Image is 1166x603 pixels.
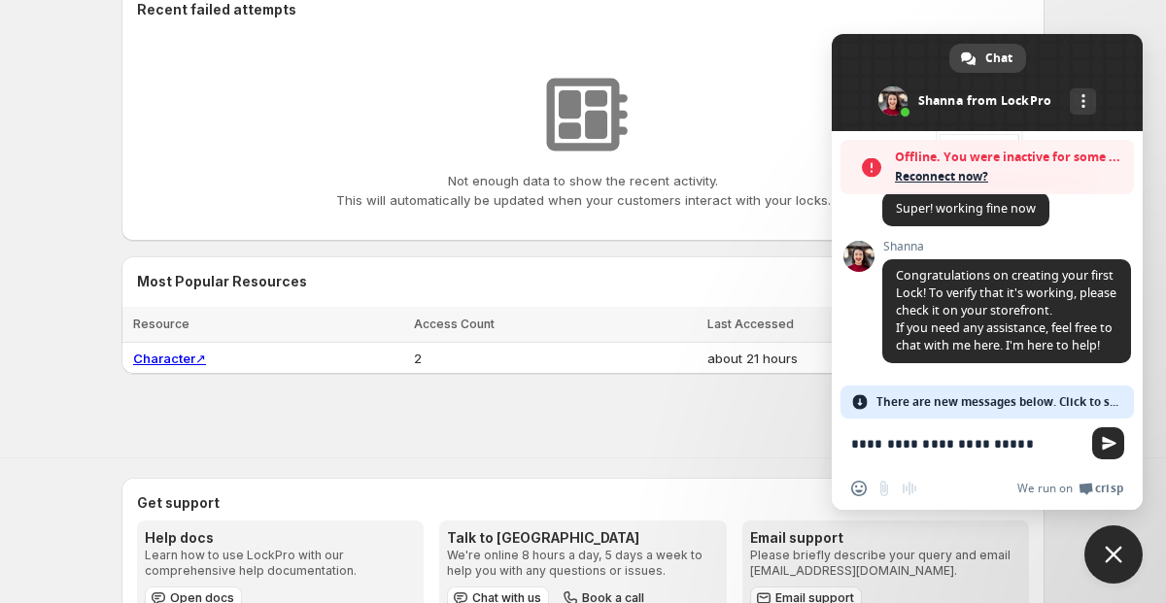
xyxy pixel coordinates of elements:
[1095,481,1123,496] span: Crisp
[137,272,1029,291] h2: Most Popular Resources
[145,548,416,579] p: Learn how to use LockPro with our comprehensive help documentation.
[137,493,1029,513] h2: Get support
[896,267,1116,353] span: Congratulations on creating your first Lock! To verify that it's working, please check it on your...
[949,44,1026,73] div: Chat
[895,148,1124,167] span: Offline. You were inactive for some time.
[1017,481,1123,496] a: We run onCrisp
[851,481,867,496] span: Insert an emoji
[1017,481,1073,496] span: We run on
[133,351,206,366] a: Character↗
[896,200,1036,217] span: Super! working fine now
[851,435,1080,452] textarea: Compose your message...
[414,317,495,331] span: Access Count
[707,317,794,331] span: Last Accessed
[750,548,1021,579] p: Please briefly describe your query and email [EMAIL_ADDRESS][DOMAIN_NAME].
[985,44,1012,73] span: Chat
[447,548,718,579] p: We're online 8 hours a day, 5 days a week to help you with any questions or issues.
[895,167,1124,186] span: Reconnect now?
[882,240,1131,253] span: Shanna
[408,343,702,375] td: 2
[534,66,632,163] img: No resources found
[750,528,1021,548] h3: Email support
[876,385,1123,419] span: There are new messages below. Click to see.
[1070,88,1096,115] div: More channels
[702,343,1045,375] td: about 21 hours
[145,528,416,548] h3: Help docs
[1084,525,1143,584] div: Close chat
[133,317,189,331] span: Resource
[336,171,831,210] p: Not enough data to show the recent activity. This will automatically be updated when your custome...
[447,528,718,548] h3: Talk to [GEOGRAPHIC_DATA]
[1092,427,1124,459] span: Send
